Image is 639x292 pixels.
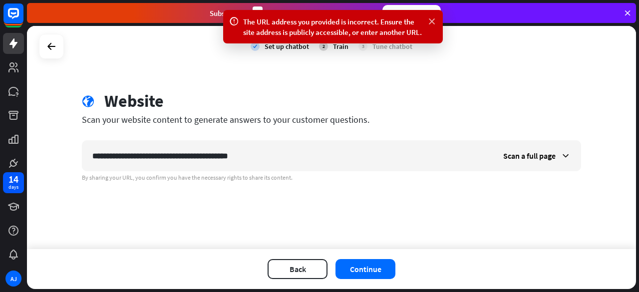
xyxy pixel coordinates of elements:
div: By sharing your URL, you confirm you have the necessary rights to share its content. [82,174,581,182]
button: Back [268,259,327,279]
div: 3 [358,42,367,51]
a: 14 days [3,172,24,193]
div: Subscribe in days to get your first month for $1 [210,6,374,20]
div: Subscribe now [382,5,441,21]
div: 2 [319,42,328,51]
div: Scan your website content to generate answers to your customer questions. [82,114,581,125]
i: globe [82,95,94,108]
div: 14 [8,175,18,184]
div: days [8,184,18,191]
div: Set up chatbot [265,42,309,51]
div: Train [333,42,348,51]
div: 3 [253,6,263,20]
div: The URL address you provided is incorrect. Ensure the site address is publicly accessible, or ent... [243,16,423,37]
div: Tune chatbot [372,42,412,51]
button: Continue [335,259,395,279]
span: Scan a full page [503,151,556,161]
div: Website [104,91,164,111]
button: Open LiveChat chat widget [8,4,38,34]
div: AJ [5,271,21,287]
i: check [251,42,260,51]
